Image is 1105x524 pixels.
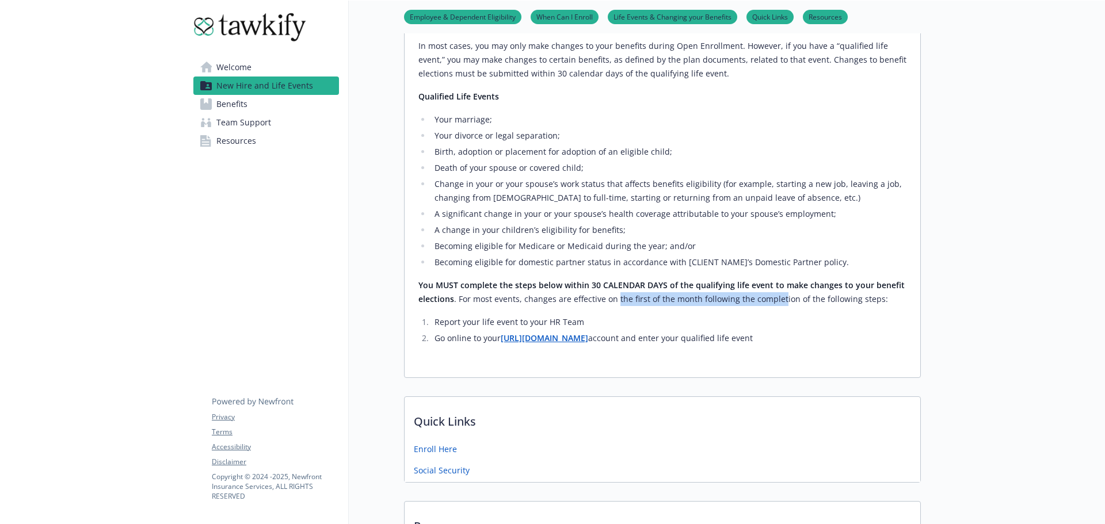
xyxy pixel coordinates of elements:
a: Resources [193,132,339,150]
li: Go online to your account and enter your qualified life event [431,331,906,345]
a: Welcome [193,58,339,77]
li: Change in your or your spouse’s work status that affects benefits eligibility (for example, start... [431,177,906,205]
span: Welcome [216,58,252,77]
a: Team Support [193,113,339,132]
li: Report your life event to your HR Team [431,315,906,329]
p: In most cases, you may only make changes to your benefits during Open Enrollment. However, if you... [418,39,906,81]
li: A change in your children’s eligibility for benefits;​ [431,223,906,237]
a: Resources [803,11,848,22]
p: . For most events, changes are effective on the first of the month following the completion of th... [418,278,906,306]
span: Team Support [216,113,271,132]
li: A significant change in your or your spouse’s health coverage attributable to your spouse’s emplo... [431,207,906,221]
strong: Qualified Life Events​ [418,91,499,102]
a: Social Security [414,464,470,476]
a: Terms [212,427,338,437]
a: When Can I Enroll [531,11,599,22]
a: Benefits [193,95,339,113]
li: Death of your spouse or covered child;​ [431,161,906,175]
a: New Hire and Life Events [193,77,339,95]
p: Copyright © 2024 - 2025 , Newfront Insurance Services, ALL RIGHTS RESERVED [212,472,338,501]
a: Life Events & Changing your Benefits [608,11,737,22]
span: New Hire and Life Events [216,77,313,95]
a: Enroll Here [414,443,457,455]
strong: You MUST complete the steps below within 30 CALENDAR DAYS of the qualifying life event to make ch... [418,280,905,304]
span: Resources [216,132,256,150]
a: Disclaimer [212,457,338,467]
span: Benefits [216,95,247,113]
a: [URL][DOMAIN_NAME] [501,332,588,343]
li: Your divorce or legal separation;​ [431,129,906,143]
li: Becoming eligible for domestic partner status in accordance with [CLIENT NAME]’s Domestic Partner... [431,255,906,269]
li: Birth, adoption or placement for adoption of an eligible child;​ [431,145,906,159]
p: Quick Links [405,397,920,439]
a: Quick Links [746,11,794,22]
a: Employee & Dependent Eligibility [404,11,521,22]
li: Your marriage;​ [431,113,906,127]
a: Accessibility [212,442,338,452]
li: Becoming eligible for Medicare or Medicaid during the year; and/or​ [431,239,906,253]
div: Life Events & Changing your Benefits [405,30,920,377]
a: Privacy [212,412,338,422]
